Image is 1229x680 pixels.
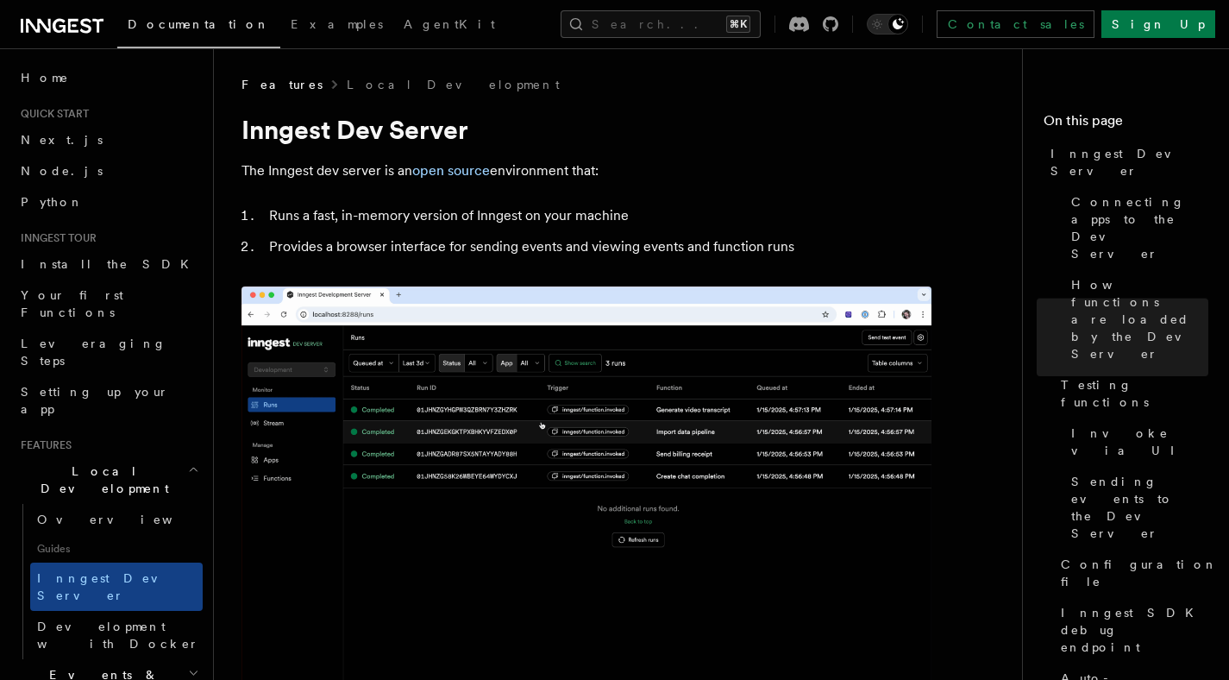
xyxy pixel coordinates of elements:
span: Connecting apps to the Dev Server [1071,193,1208,262]
span: Next.js [21,133,103,147]
span: Overview [37,513,215,526]
span: Features [241,76,323,93]
a: Setting up your app [14,376,203,425]
span: Setting up your app [21,385,169,416]
a: How functions are loaded by the Dev Server [1064,269,1208,369]
a: open source [412,162,490,179]
a: Next.js [14,124,203,155]
a: Inngest Dev Server [30,563,203,611]
span: Home [21,69,69,86]
a: Inngest SDK debug endpoint [1054,597,1208,663]
span: AgentKit [404,17,495,31]
a: Invoke via UI [1064,418,1208,466]
a: Documentation [117,5,280,48]
button: Local Development [14,456,203,504]
span: Documentation [128,17,270,31]
a: Inngest Dev Server [1044,138,1208,186]
span: Inngest tour [14,231,97,245]
kbd: ⌘K [726,16,750,33]
span: Inngest Dev Server [1050,145,1208,179]
div: Local Development [14,504,203,659]
a: AgentKit [393,5,505,47]
span: Your first Functions [21,288,123,319]
span: Local Development [14,463,188,497]
span: Node.js [21,164,103,178]
a: Local Development [347,76,560,93]
a: Your first Functions [14,280,203,328]
a: Overview [30,504,203,535]
p: The Inngest dev server is an environment that: [241,159,931,183]
span: Inngest Dev Server [37,571,185,602]
button: Toggle dark mode [867,14,908,35]
a: Development with Docker [30,611,203,659]
span: Inngest SDK debug endpoint [1061,604,1208,656]
span: Quick start [14,107,89,121]
button: Search...⌘K [561,10,761,38]
a: Python [14,186,203,217]
a: Testing functions [1054,369,1208,418]
span: Leveraging Steps [21,337,166,368]
a: Leveraging Steps [14,328,203,376]
a: Examples [280,5,393,47]
span: Invoke via UI [1071,425,1208,459]
li: Provides a browser interface for sending events and viewing events and function runs [264,235,931,259]
span: Features [14,438,72,452]
a: Sending events to the Dev Server [1064,466,1208,549]
span: Sending events to the Dev Server [1071,473,1208,542]
a: Connecting apps to the Dev Server [1064,186,1208,269]
a: Sign Up [1101,10,1215,38]
span: Install the SDK [21,257,199,271]
span: Development with Docker [37,620,199,651]
a: Contact sales [937,10,1094,38]
h4: On this page [1044,110,1208,138]
h1: Inngest Dev Server [241,114,931,145]
span: Python [21,195,84,209]
span: How functions are loaded by the Dev Server [1071,276,1208,362]
span: Testing functions [1061,376,1208,411]
a: Install the SDK [14,249,203,280]
a: Node.js [14,155,203,186]
a: Home [14,62,203,93]
span: Guides [30,535,203,563]
li: Runs a fast, in-memory version of Inngest on your machine [264,204,931,228]
a: Configuration file [1054,549,1208,597]
span: Configuration file [1061,556,1218,590]
span: Examples [291,17,383,31]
